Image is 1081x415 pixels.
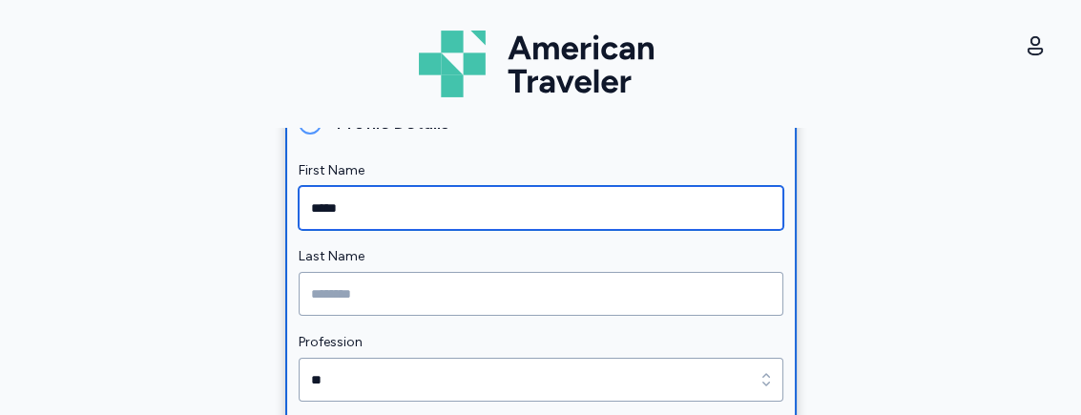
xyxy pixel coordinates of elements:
[299,159,783,182] label: First Name
[299,186,783,230] input: First Name
[299,272,783,316] input: Last Name
[419,23,663,105] img: Logo
[299,245,783,268] label: Last Name
[299,331,783,354] label: Profession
